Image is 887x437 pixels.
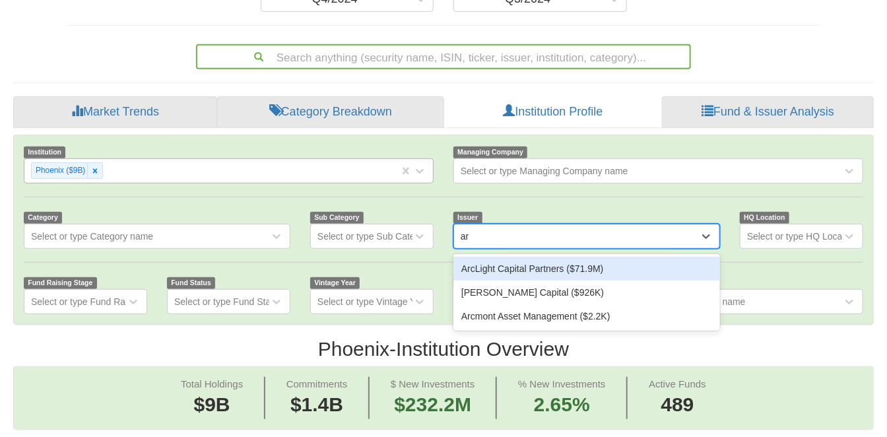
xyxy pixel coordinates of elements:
[290,393,343,415] span: $1.4B
[453,147,527,158] span: Managing Company
[649,378,706,389] span: Active Funds
[317,295,455,308] div: Select or type Vintage Year name
[24,147,65,158] span: Institution
[32,163,87,178] div: Phoenix ($9B)
[453,304,720,328] div: Arcmont Asset Management ($2.2K)
[31,230,153,243] div: Select or type Category name
[740,212,789,223] span: HQ Location
[24,277,97,288] span: Fund Raising Stage
[174,295,309,308] div: Select or type Fund Status name
[217,96,444,128] a: Category Breakdown
[31,295,197,308] div: Select or type Fund Raising Stage name
[310,212,364,223] span: Sub Category
[453,257,720,281] div: ArcLight Capital Partners ($71.9M)
[310,277,360,288] span: Vintage Year
[197,46,690,68] div: Search anything (security name, ISIN, ticker, issuer, institution, category)...
[461,164,628,178] div: Select or type Managing Company name
[453,281,720,304] div: [PERSON_NAME] Capital ($926K)
[453,212,482,223] span: Issuer
[13,96,217,128] a: Market Trends
[662,96,874,128] a: Fund & Issuer Analysis
[444,96,663,128] a: Institution Profile
[518,391,606,419] span: 2.65%
[394,393,471,415] span: $232.2M
[747,230,883,243] div: Select or type HQ Location name
[518,378,606,389] span: % New Investments
[13,338,874,360] h2: Phoenix - Institution Overview
[317,230,459,243] div: Select or type Sub Category name
[286,378,348,389] span: Commitments
[181,378,243,389] span: Total Holdings
[24,212,62,223] span: Category
[649,391,706,419] span: 489
[167,277,215,288] span: Fund Status
[194,393,230,415] span: $9B
[391,378,475,389] span: $ New Investments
